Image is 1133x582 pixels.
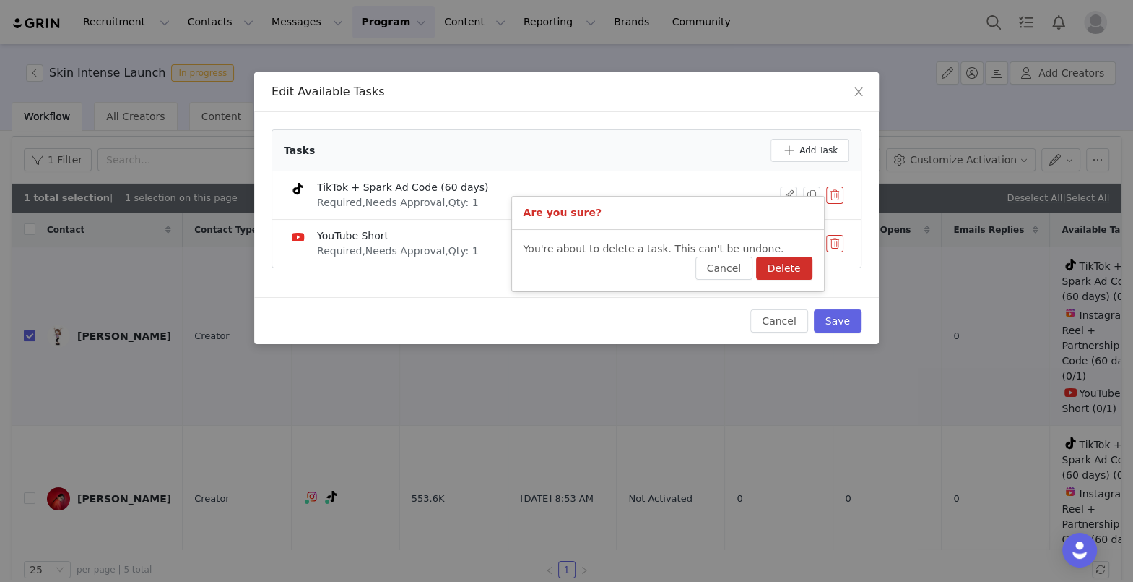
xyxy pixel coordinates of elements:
[284,143,315,158] div: Tasks
[317,180,488,195] div: TikTok + Spark Ad Code (60 days)
[317,245,365,257] span: Required,
[317,197,365,208] span: Required,
[365,245,448,257] span: Needs Approval,
[838,72,879,113] button: Close
[272,84,861,100] div: Edit Available Tasks
[365,197,448,208] span: Needs Approval,
[448,245,479,257] span: Qty: 1
[853,86,864,98] i: icon: close
[1062,533,1097,568] div: Open Intercom Messenger
[448,197,479,208] span: Qty: 1
[750,309,807,333] button: Cancel
[770,139,849,162] button: Add Task
[814,309,861,333] button: Save
[317,228,479,244] div: YouTube Short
